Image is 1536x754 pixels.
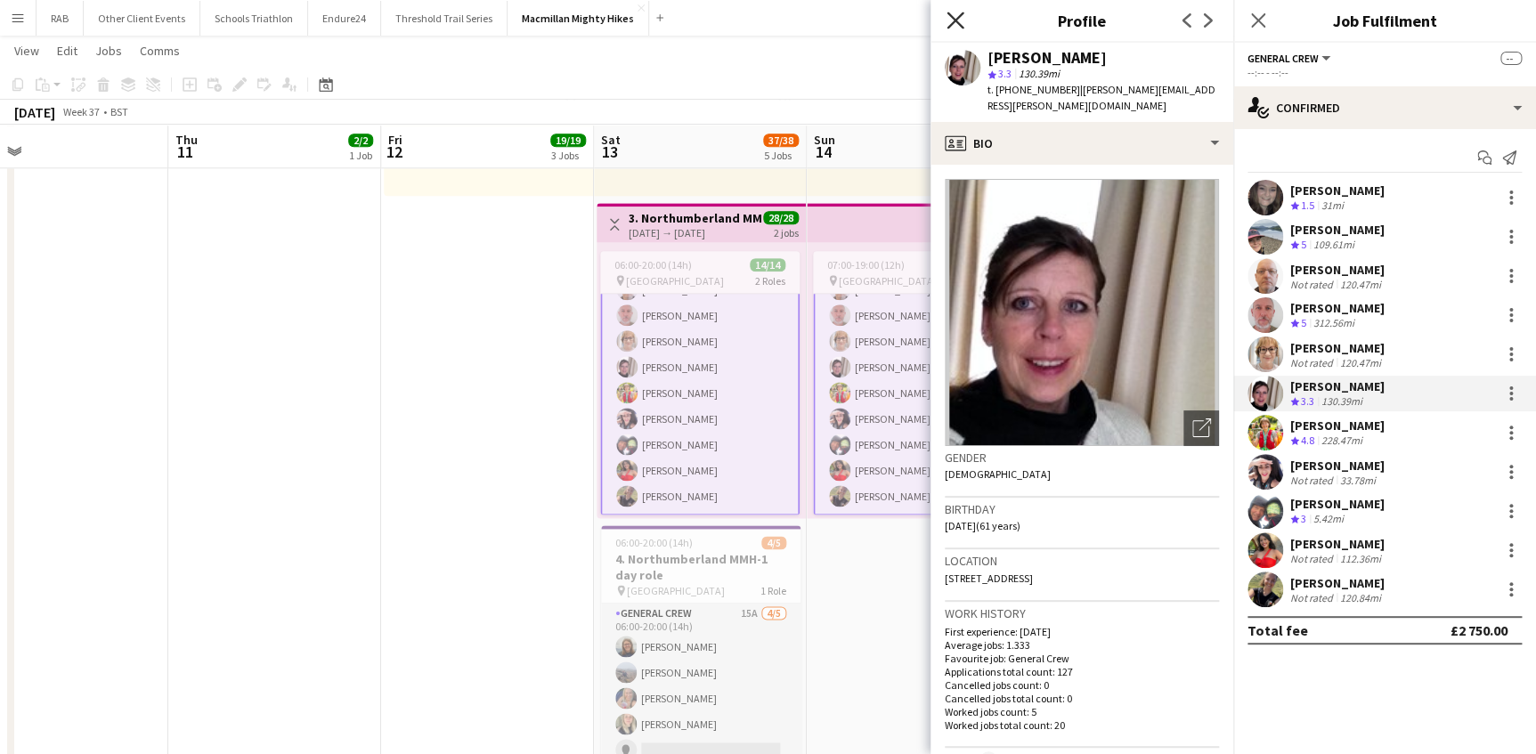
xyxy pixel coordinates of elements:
span: [GEOGRAPHIC_DATA] [627,584,725,597]
h3: 4. Northumberland MMH-1 day role [601,551,801,583]
span: 19/19 [550,134,586,147]
div: [DATE] → [DATE] [629,226,761,239]
span: 37/38 [763,134,799,147]
div: Total fee [1247,621,1308,639]
div: 112.36mi [1337,552,1385,565]
div: [PERSON_NAME] [1290,575,1385,591]
button: Other Client Events [84,1,200,36]
div: 1 Job [349,149,372,162]
span: General Crew [1247,52,1319,65]
div: [PERSON_NAME] [1290,378,1385,394]
span: Sun [814,132,835,148]
span: [STREET_ADDRESS] [945,572,1033,585]
div: Not rated [1290,474,1337,487]
button: Macmillan Mighty Hikes [508,1,649,36]
div: 2 jobs [774,224,799,239]
div: 5.42mi [1310,512,1347,527]
span: Edit [57,43,77,59]
button: Schools Triathlon [200,1,308,36]
div: 31mi [1318,199,1347,214]
div: [PERSON_NAME] [1290,536,1385,552]
div: [PERSON_NAME] [1290,496,1385,512]
span: 4/5 [761,536,786,549]
span: 13 [598,142,621,162]
span: 1 Role [760,584,786,597]
span: 3.3 [998,67,1012,80]
span: [GEOGRAPHIC_DATA] [839,274,937,288]
div: Not rated [1290,552,1337,565]
button: General Crew [1247,52,1333,65]
div: 120.47mi [1337,278,1385,291]
h3: 3. Northumberland MMH- 2 day role [629,210,761,226]
span: 130.39mi [1015,67,1063,80]
a: View [7,39,46,62]
div: 120.84mi [1337,591,1385,604]
button: RAB [37,1,84,36]
span: 06:00-20:00 (14h) [615,536,693,549]
div: 3 Jobs [551,149,585,162]
app-card-role: [PERSON_NAME][PERSON_NAME][PERSON_NAME][PERSON_NAME][PERSON_NAME][PERSON_NAME][PERSON_NAME][PERSO... [813,193,1012,515]
span: View [14,43,39,59]
span: -- [1500,52,1522,65]
p: Applications total count: 127 [945,665,1219,678]
div: [PERSON_NAME] [987,50,1107,66]
div: Bio [931,122,1233,165]
div: 312.56mi [1310,316,1358,331]
span: 2/2 [348,134,373,147]
span: 1.5 [1301,199,1314,212]
div: Open photos pop-in [1183,410,1219,446]
button: Threshold Trail Series [381,1,508,36]
span: 11 [173,142,198,162]
span: Thu [175,132,198,148]
span: Fri [388,132,402,148]
span: Comms [140,43,180,59]
p: Cancelled jobs count: 0 [945,678,1219,692]
app-card-role: [PERSON_NAME][PERSON_NAME][PERSON_NAME][PERSON_NAME][PERSON_NAME][PERSON_NAME][PERSON_NAME][PERSO... [600,193,800,515]
span: Jobs [95,43,122,59]
div: 228.47mi [1318,434,1366,449]
h3: Birthday [945,501,1219,517]
p: Cancelled jobs total count: 0 [945,692,1219,705]
div: [PERSON_NAME] [1290,182,1385,199]
button: Endure24 [308,1,381,36]
div: Not rated [1290,591,1337,604]
span: | [PERSON_NAME][EMAIL_ADDRESS][PERSON_NAME][DOMAIN_NAME] [987,83,1215,112]
span: 5 [1301,238,1306,251]
div: Not rated [1290,278,1337,291]
a: Comms [133,39,187,62]
span: 4.8 [1301,434,1314,447]
span: 07:00-19:00 (12h) [827,258,905,272]
app-job-card: 06:00-20:00 (14h)14/14 [GEOGRAPHIC_DATA]2 Roles[PERSON_NAME][PERSON_NAME][PERSON_NAME][PERSON_NAM... [600,251,800,515]
span: 06:00-20:00 (14h) [614,258,692,272]
h3: Job Fulfilment [1233,9,1536,32]
span: 28/28 [763,211,799,224]
a: Jobs [88,39,129,62]
div: 120.47mi [1337,356,1385,369]
app-job-card: 07:00-19:00 (12h)14/14 [GEOGRAPHIC_DATA]2 Roles[PERSON_NAME][PERSON_NAME][PERSON_NAME][PERSON_NAM... [813,251,1012,515]
div: 130.39mi [1318,394,1366,409]
span: 5 [1301,316,1306,329]
div: [PERSON_NAME] [1290,262,1385,278]
p: Worked jobs count: 5 [945,705,1219,718]
span: 3 [1301,512,1306,525]
div: 5 Jobs [764,149,798,162]
div: [PERSON_NAME] [1290,418,1385,434]
span: 3.3 [1301,394,1314,408]
h3: Profile [931,9,1233,32]
span: 2 Roles [755,274,785,288]
div: 109.61mi [1310,238,1358,253]
h3: Work history [945,605,1219,621]
h3: Location [945,553,1219,569]
div: BST [110,105,128,118]
div: 33.78mi [1337,474,1379,487]
p: First experience: [DATE] [945,625,1219,638]
span: t. [PHONE_NUMBER] [987,83,1080,96]
div: [PERSON_NAME] [1290,300,1385,316]
span: [GEOGRAPHIC_DATA] [626,274,724,288]
span: Week 37 [59,105,103,118]
span: [DEMOGRAPHIC_DATA] [945,467,1051,481]
p: Worked jobs total count: 20 [945,718,1219,732]
span: [DATE] (61 years) [945,519,1020,532]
